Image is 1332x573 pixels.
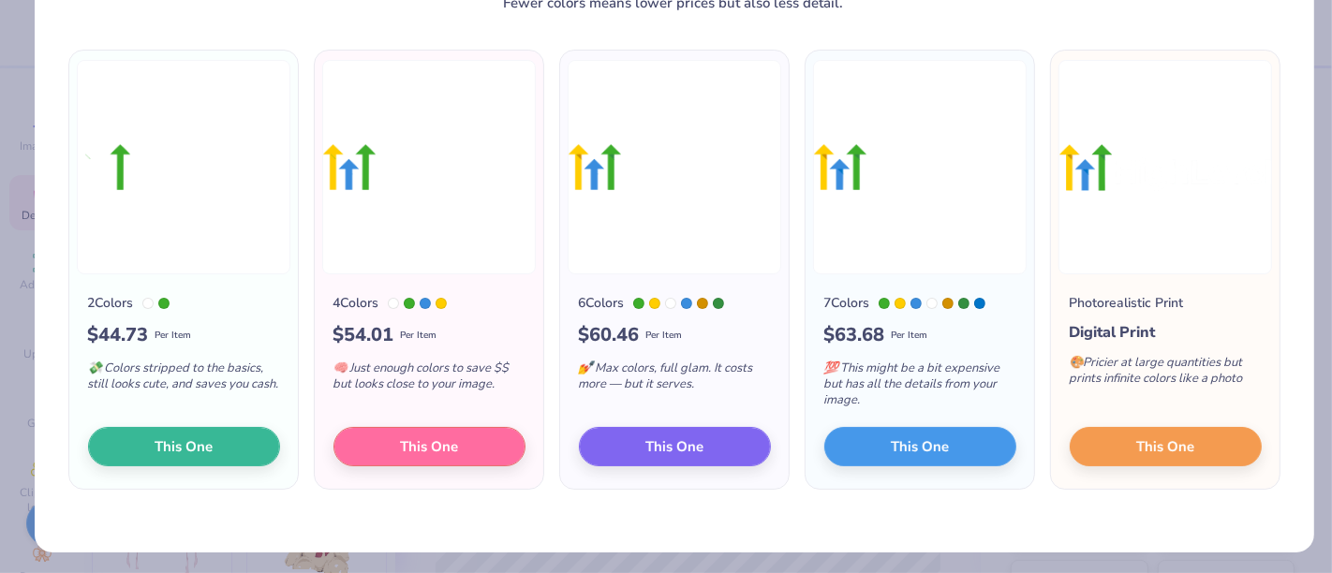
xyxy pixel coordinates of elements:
[824,293,870,313] div: 7 Colors
[333,360,348,376] span: 🧠
[88,360,103,376] span: 💸
[645,436,703,458] span: This One
[155,436,213,458] span: This One
[713,298,724,309] div: 7740 C
[88,321,149,349] span: $ 44.73
[895,298,906,309] div: 116 C
[401,329,437,343] span: Per Item
[322,60,536,274] img: 4 color option
[579,321,640,349] span: $ 60.46
[824,321,885,349] span: $ 63.68
[142,298,154,309] div: White
[158,298,170,309] div: 361 C
[1070,354,1085,371] span: 🎨
[420,298,431,309] div: 279 C
[824,427,1016,466] button: This One
[1070,321,1262,344] div: Digital Print
[891,436,949,458] span: This One
[926,298,938,309] div: White
[879,298,890,309] div: 361 C
[579,360,594,376] span: 💅
[568,60,781,274] img: 6 color option
[633,298,644,309] div: 361 C
[649,298,660,309] div: 116 C
[333,349,525,411] div: Just enough colors to save $$ but looks close to your image.
[1058,60,1272,274] img: Photorealistic preview
[824,360,839,376] span: 💯
[824,349,1016,427] div: This might be a bit expensive but has all the details from your image.
[579,293,625,313] div: 6 Colors
[942,298,954,309] div: 7550 C
[681,298,692,309] div: 279 C
[579,427,771,466] button: This One
[333,293,379,313] div: 4 Colors
[910,298,922,309] div: 279 C
[88,349,280,411] div: Colors stripped to the basics, still looks cute, and saves you cash.
[88,427,280,466] button: This One
[697,298,708,309] div: 7550 C
[665,298,676,309] div: White
[958,298,969,309] div: 7740 C
[333,427,525,466] button: This One
[436,298,447,309] div: 116 C
[1070,293,1184,313] div: Photorealistic Print
[155,329,192,343] span: Per Item
[1070,344,1262,405] div: Pricier at large quantities but prints infinite colors like a photo
[77,60,290,274] img: 2 color option
[400,436,458,458] span: This One
[404,298,415,309] div: 361 C
[892,329,928,343] span: Per Item
[1070,427,1262,466] button: This One
[579,349,771,411] div: Max colors, full glam. It costs more — but it serves.
[646,329,683,343] span: Per Item
[1136,436,1194,458] span: This One
[88,293,134,313] div: 2 Colors
[813,60,1027,274] img: 7 color option
[974,298,985,309] div: 3005 C
[388,298,399,309] div: White
[333,321,394,349] span: $ 54.01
